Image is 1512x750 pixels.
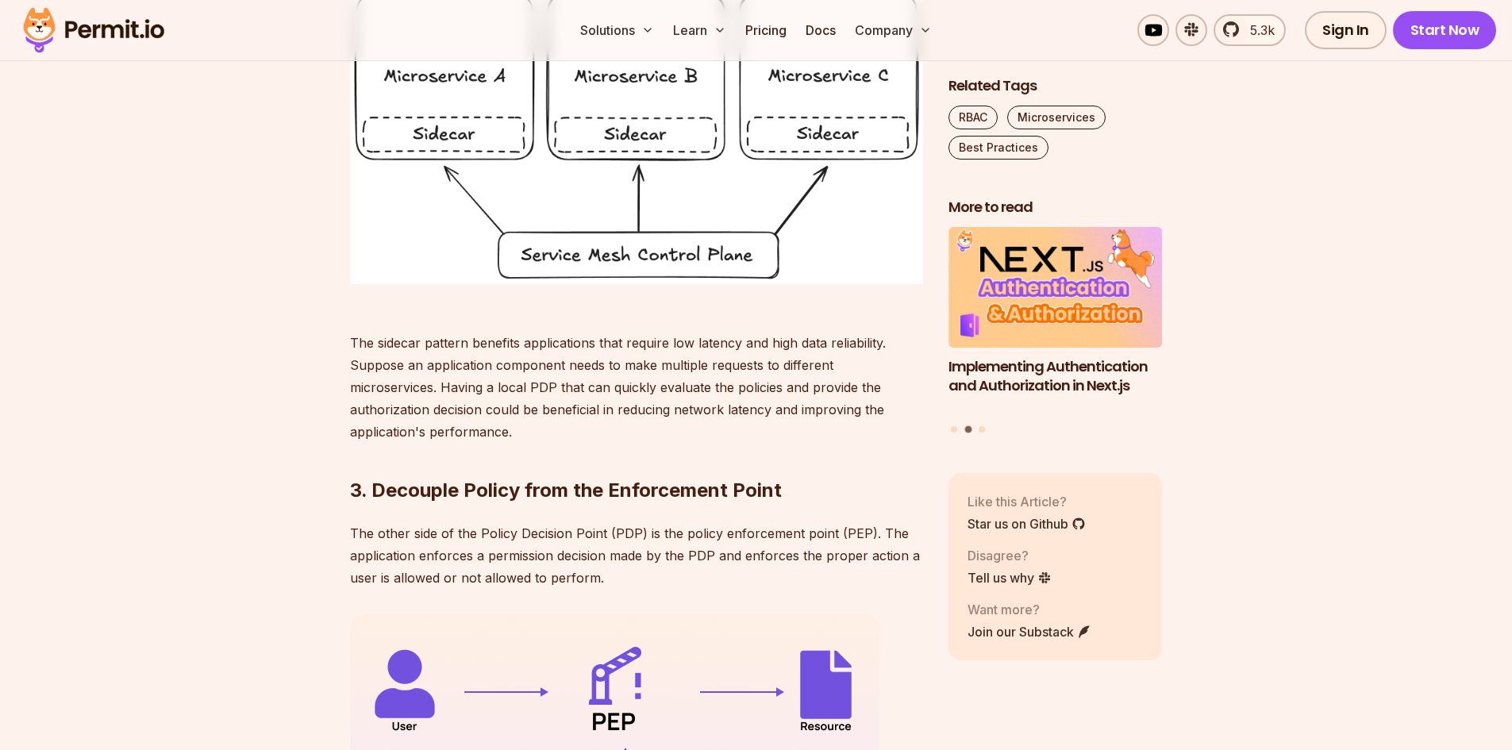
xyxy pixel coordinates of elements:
[948,227,1163,348] img: Implementing Authentication and Authorization in Next.js
[968,567,1052,587] a: Tell us why
[1241,21,1275,40] span: 5.3k
[848,14,938,46] button: Company
[968,491,1086,510] p: Like this Article?
[948,136,1048,160] a: Best Practices
[968,513,1086,533] a: Star us on Github
[948,106,998,129] a: RBAC
[964,425,971,433] button: Go to slide 2
[968,599,1091,618] p: Want more?
[948,76,1163,96] h2: Related Tags
[951,425,957,432] button: Go to slide 1
[968,545,1052,564] p: Disagree?
[799,14,842,46] a: Docs
[1214,14,1286,46] a: 5.3k
[574,14,660,46] button: Solutions
[979,425,985,432] button: Go to slide 3
[1393,11,1497,49] a: Start Now
[948,198,1163,217] h2: More to read
[667,14,733,46] button: Learn
[1305,11,1387,49] a: Sign In
[350,310,923,443] p: The sidecar pattern benefits applications that require low latency and high data reliability. Sup...
[948,227,1163,416] li: 2 of 3
[1007,106,1106,129] a: Microservices
[968,621,1091,640] a: Join our Substack
[948,227,1163,435] div: Posts
[739,14,793,46] a: Pricing
[948,227,1163,416] a: Implementing Authentication and Authorization in Next.jsImplementing Authentication and Authoriza...
[948,356,1163,396] h3: Implementing Authentication and Authorization in Next.js
[350,414,923,503] h2: 3. Decouple Policy from the Enforcement Point
[16,3,171,57] img: Permit logo
[350,522,923,589] p: The other side of the Policy Decision Point (PDP) is the policy enforcement point (PEP). The appl...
